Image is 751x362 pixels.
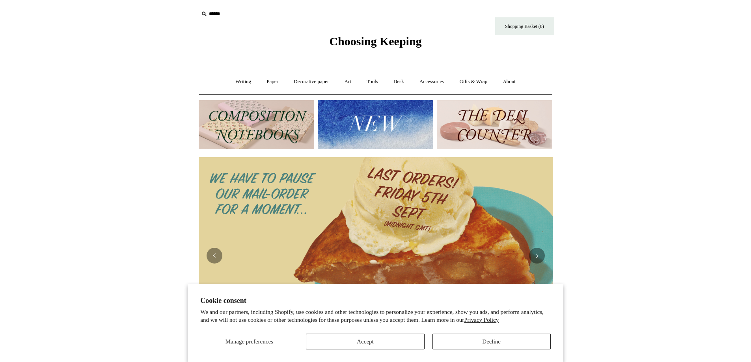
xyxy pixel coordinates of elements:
p: We and our partners, including Shopify, use cookies and other technologies to personalize your ex... [200,308,551,324]
a: About [496,71,523,92]
span: Manage preferences [225,338,273,345]
img: New.jpg__PID:f73bdf93-380a-4a35-bcfe-7823039498e1 [318,100,433,149]
a: Decorative paper [287,71,336,92]
a: Paper [259,71,285,92]
a: Gifts & Wrap [452,71,494,92]
span: Choosing Keeping [329,35,421,48]
button: Previous [207,248,222,264]
img: 202302 Composition ledgers.jpg__PID:69722ee6-fa44-49dd-a067-31375e5d54ec [199,100,314,149]
h2: Cookie consent [200,297,551,305]
a: Tools [360,71,385,92]
a: Art [337,71,358,92]
a: Writing [228,71,258,92]
button: Next [529,248,545,264]
a: Privacy Policy [464,317,499,323]
button: Accept [306,334,424,349]
a: Choosing Keeping [329,41,421,46]
a: Desk [386,71,411,92]
button: Manage preferences [200,334,298,349]
a: Shopping Basket (0) [495,17,554,35]
img: The Deli Counter [437,100,552,149]
a: Accessories [412,71,451,92]
img: 2025 New Website coming soon.png__PID:95e867f5-3b87-426e-97a5-a534fe0a3431 [199,157,553,354]
button: Decline [432,334,551,349]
